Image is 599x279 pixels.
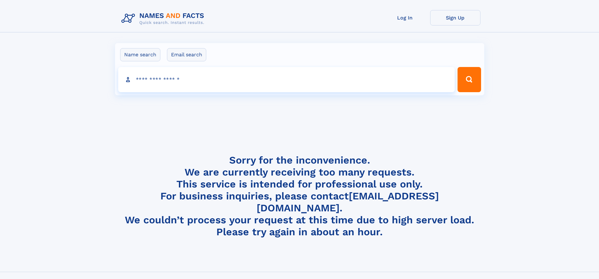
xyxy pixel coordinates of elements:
[119,10,209,27] img: Logo Names and Facts
[430,10,480,25] a: Sign Up
[257,190,439,214] a: [EMAIL_ADDRESS][DOMAIN_NAME]
[458,67,481,92] button: Search Button
[167,48,206,61] label: Email search
[380,10,430,25] a: Log In
[120,48,160,61] label: Name search
[119,154,480,238] h4: Sorry for the inconvenience. We are currently receiving too many requests. This service is intend...
[118,67,455,92] input: search input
